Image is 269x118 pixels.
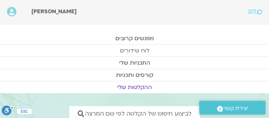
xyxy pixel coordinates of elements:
span: יצירת קשר [223,104,248,113]
span: [PERSON_NAME] [31,8,77,15]
a: יצירת קשר [199,101,266,115]
span: לביצוע חיפוש של הקלטה לפי שם המרצה [85,110,192,117]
